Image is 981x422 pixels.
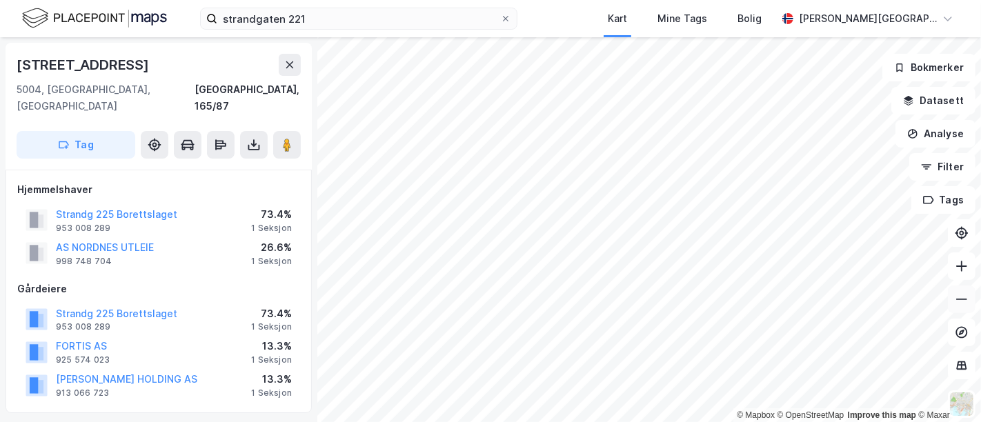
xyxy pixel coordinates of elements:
[17,281,300,297] div: Gårdeiere
[251,256,292,267] div: 1 Seksjon
[895,120,975,148] button: Analyse
[909,153,975,181] button: Filter
[737,10,762,27] div: Bolig
[217,8,500,29] input: Søk på adresse, matrikkel, gårdeiere, leietakere eller personer
[891,87,975,114] button: Datasett
[608,10,627,27] div: Kart
[56,256,112,267] div: 998 748 704
[251,321,292,332] div: 1 Seksjon
[251,354,292,365] div: 1 Seksjon
[912,356,981,422] iframe: Chat Widget
[56,223,110,234] div: 953 008 289
[251,206,292,223] div: 73.4%
[56,321,110,332] div: 953 008 289
[251,388,292,399] div: 1 Seksjon
[17,181,300,198] div: Hjemmelshaver
[56,354,110,365] div: 925 574 023
[22,6,167,30] img: logo.f888ab2527a4732fd821a326f86c7f29.svg
[56,388,109,399] div: 913 066 723
[848,410,916,420] a: Improve this map
[251,239,292,256] div: 26.6%
[251,338,292,354] div: 13.3%
[799,10,937,27] div: [PERSON_NAME][GEOGRAPHIC_DATA]
[911,186,975,214] button: Tags
[251,223,292,234] div: 1 Seksjon
[251,305,292,322] div: 73.4%
[195,81,301,114] div: [GEOGRAPHIC_DATA], 165/87
[17,54,152,76] div: [STREET_ADDRESS]
[882,54,975,81] button: Bokmerker
[737,410,775,420] a: Mapbox
[657,10,707,27] div: Mine Tags
[17,131,135,159] button: Tag
[777,410,844,420] a: OpenStreetMap
[17,81,195,114] div: 5004, [GEOGRAPHIC_DATA], [GEOGRAPHIC_DATA]
[251,371,292,388] div: 13.3%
